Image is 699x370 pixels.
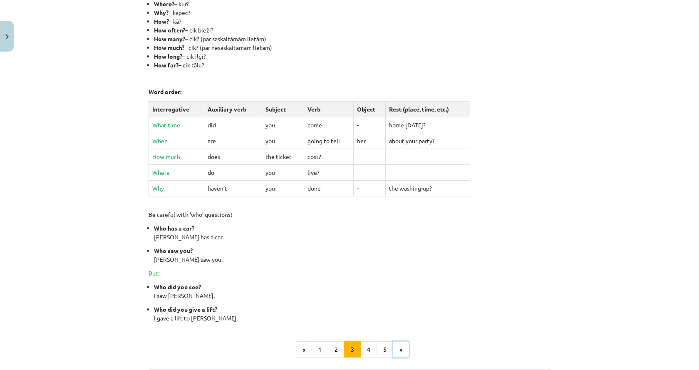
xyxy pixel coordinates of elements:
td: the ticket [262,149,304,164]
strong: Who has a car? [154,224,194,232]
td: you [262,117,304,133]
button: 5 [377,341,393,358]
td: Rest (place, time, etc.) [386,101,470,117]
span: But: [149,269,159,277]
span: Why [152,184,164,192]
li: – kā? [154,17,550,26]
p: [PERSON_NAME] has a car. [154,224,550,241]
strong: How long? [154,52,182,60]
span: What time [152,121,180,129]
td: you [262,164,304,180]
strong: Why? [154,9,169,16]
p: Be careful with ‘who’ questions! [149,210,550,219]
td: are [204,133,262,149]
td: Auxiliary verb [204,101,262,117]
td: Verb [304,101,354,117]
span: When [152,137,168,144]
td: live? [304,164,354,180]
button: 2 [328,341,345,358]
li: – cik? (par nesaskaitāmām lietām) [154,43,550,52]
li: – cik tālu? [154,61,550,70]
nav: Page navigation example [149,341,550,358]
td: done [304,180,354,196]
strong: How? [154,17,169,25]
li: – kāpēc? [154,8,550,17]
td: - [386,164,470,180]
td: - [386,149,470,164]
td: - [354,164,386,180]
button: 1 [312,341,328,358]
button: « [296,341,312,358]
td: about your party? [386,133,470,149]
td: haven’t [204,180,262,196]
button: » [393,341,409,358]
p: [PERSON_NAME] saw you. [154,246,550,264]
td: cost? [304,149,354,164]
td: - [354,149,386,164]
td: does [204,149,262,164]
strong: How far? [154,61,178,69]
p: I saw [PERSON_NAME]. [154,283,550,300]
td: home [DATE]? [386,117,470,133]
button: 3 [344,341,361,358]
td: you [262,133,304,149]
td: the washing-up? [386,180,470,196]
td: - [354,180,386,196]
td: - [354,117,386,133]
button: 4 [360,341,377,358]
p: I gave a lift to [PERSON_NAME]. [154,305,550,323]
strong: How much? [154,44,184,51]
td: Interrogative [149,101,204,117]
strong: Who did you give a lift? [154,305,217,313]
li: – cik ilgi? [154,52,550,61]
td: you [262,180,304,196]
td: did [204,117,262,133]
span: Where [152,169,170,176]
li: – cik? (par saskaitāmām lietām) [154,35,550,43]
strong: Who did you see? [154,283,201,291]
strong: How many? [154,35,185,42]
li: – cik bieži? [154,26,550,35]
img: icon-close-lesson-0947bae3869378f0d4975bcd49f059093ad1ed9edebbc8119c70593378902aed.svg [5,34,9,40]
td: come [304,117,354,133]
td: Subject [262,101,304,117]
td: Object [354,101,386,117]
td: going to tell [304,133,354,149]
strong: How often? [154,26,185,34]
strong: Word order: [149,88,181,95]
span: How much [152,153,180,160]
td: do [204,164,262,180]
strong: Who saw you? [154,247,193,254]
td: her [354,133,386,149]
